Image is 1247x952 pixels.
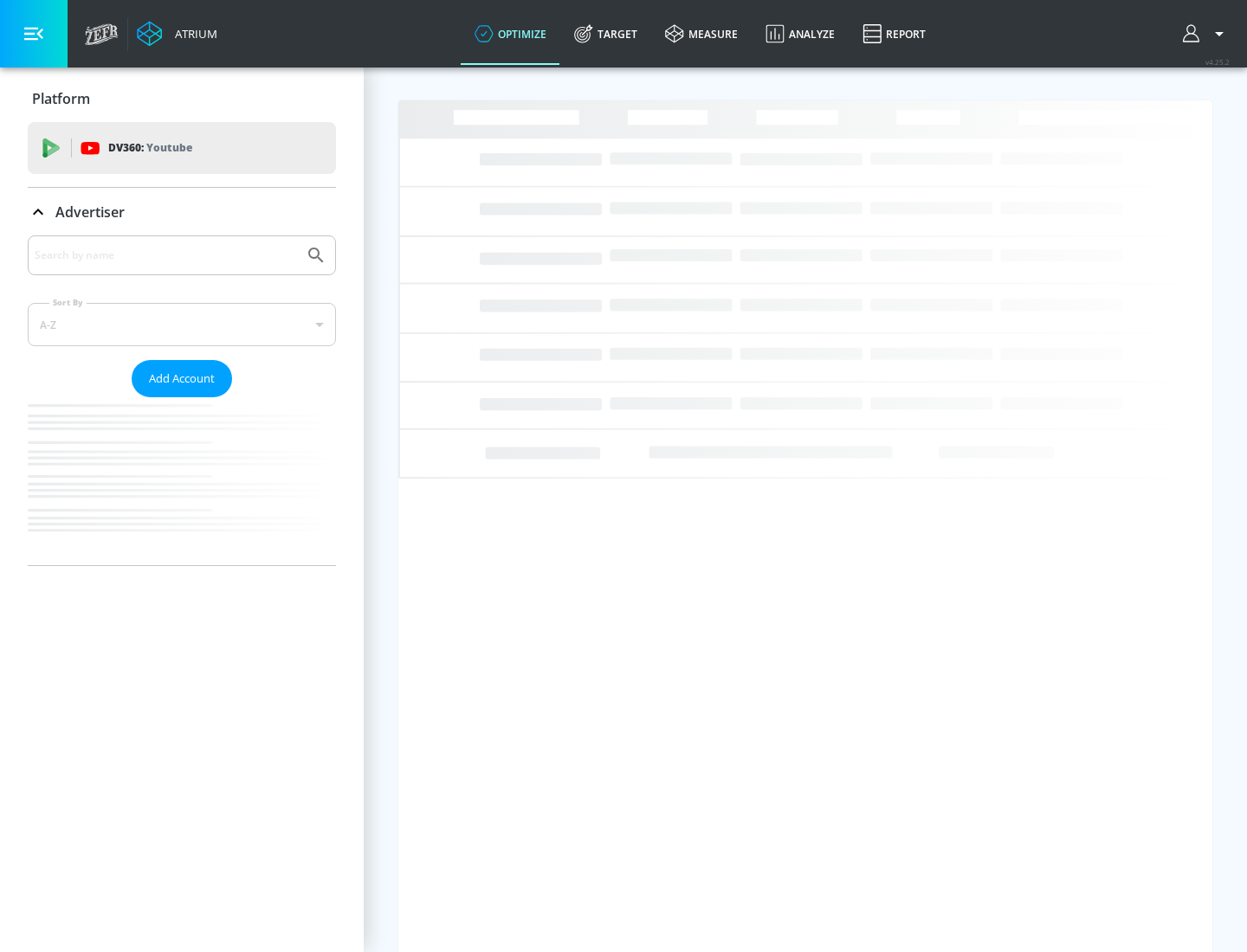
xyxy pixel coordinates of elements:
div: A-Z [28,303,336,346]
div: Platform [28,74,336,123]
div: Advertiser [28,235,336,565]
a: optimize [461,3,560,65]
nav: list of Advertiser [28,397,336,565]
label: Sort By [49,297,87,308]
p: Advertiser [55,203,125,222]
p: Platform [32,89,90,108]
a: measure [651,3,752,65]
a: Target [560,3,651,65]
span: v 4.25.2 [1205,57,1230,67]
p: DV360: [108,138,192,158]
input: Search by name [35,244,297,267]
a: Report [849,3,940,65]
div: DV360: Youtube [28,122,336,174]
button: Add Account [132,360,232,397]
a: Atrium [137,21,217,47]
a: Analyze [752,3,849,65]
p: Youtube [146,138,192,157]
div: Atrium [168,26,217,42]
span: Add Account [149,369,215,389]
div: Advertiser [28,188,336,236]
